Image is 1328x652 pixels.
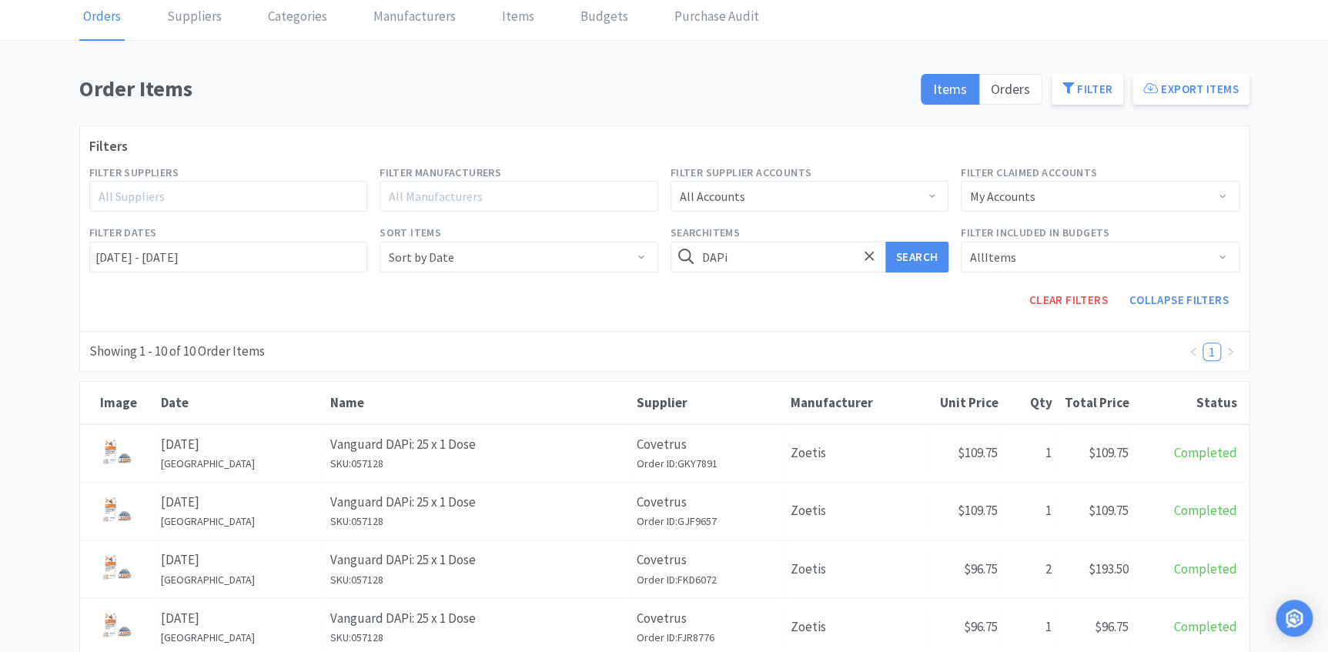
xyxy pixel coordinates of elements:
h6: SKU: 057128 [330,571,628,588]
div: All Suppliers [99,189,345,204]
span: $96.75 [964,560,998,577]
p: [DATE] [161,550,322,570]
label: Filter Claimed Accounts [961,164,1097,181]
li: Next Page [1221,343,1239,361]
h1: Order Items [79,72,912,106]
p: Vanguard DAPi: 25 x 1 Dose [330,550,628,570]
p: Covetrus [637,550,782,570]
span: $109.75 [1089,444,1129,461]
button: Search [885,242,948,273]
p: Covetrus [637,492,782,513]
div: Showing 1 - 10 of 10 Order Items [89,341,265,362]
p: [DATE] [161,608,322,629]
h3: Filters [89,135,1239,158]
img: 0b246b933f544fd6bf2068bc42f832bb_166628.png [102,607,134,640]
span: Completed [1174,560,1237,577]
h6: [GEOGRAPHIC_DATA] [161,571,322,588]
p: Vanguard DAPi: 25 x 1 Dose [330,492,628,513]
span: Completed [1174,444,1237,461]
div: Date [161,394,323,411]
div: Unit Price [929,394,999,411]
span: $96.75 [1095,618,1129,635]
span: $193.50 [1089,560,1129,577]
label: Sort Items [380,224,441,241]
div: Zoetis [787,491,925,530]
p: [DATE] [161,434,322,455]
h6: [GEOGRAPHIC_DATA] [161,513,322,530]
h6: [GEOGRAPHIC_DATA] [161,629,322,646]
p: Vanguard DAPi: 25 x 1 Dose [330,434,628,455]
div: Zoetis [787,550,925,589]
label: Filter Included in Budgets [961,224,1109,241]
div: All Manufacturers [389,189,635,204]
div: Manufacturer [791,394,922,411]
span: Completed [1174,618,1237,635]
div: Supplier [637,394,783,411]
span: $109.75 [1089,502,1129,519]
span: Completed [1174,502,1237,519]
span: $109.75 [958,444,998,461]
label: Search Items [671,224,740,241]
button: Collapse Filters [1119,285,1239,316]
button: Export Items [1132,74,1249,105]
div: Sort by Date [389,242,454,272]
button: Filter [1052,74,1123,105]
div: 1 [1002,433,1056,473]
i: icon: left [1189,347,1198,356]
div: My Accounts [970,182,1035,211]
div: Name [330,394,629,411]
p: [DATE] [161,492,322,513]
div: Open Intercom Messenger [1276,600,1313,637]
li: Previous Page [1184,343,1203,361]
div: Image [84,394,153,411]
p: Covetrus [637,434,782,455]
label: Filter Dates [89,224,157,241]
label: Filter Manufacturers [380,164,501,181]
li: 1 [1203,343,1221,361]
img: 0b246b933f544fd6bf2068bc42f832bb_166628.png [102,550,134,582]
a: 1 [1203,343,1220,360]
p: Covetrus [637,608,782,629]
p: Vanguard DAPi: 25 x 1 Dose [330,608,628,629]
input: Select date range [89,242,368,273]
label: Filter Suppliers [89,164,179,181]
div: All Accounts [680,182,745,211]
div: Zoetis [787,433,925,473]
label: Filter Supplier Accounts [671,164,812,181]
h6: Order ID: GKY7891 [637,455,782,472]
div: 1 [1002,607,1056,647]
span: $109.75 [958,502,998,519]
div: 2 [1002,550,1056,589]
h6: Order ID: FJR8776 [637,629,782,646]
button: Clear Filters [1019,285,1119,316]
h6: SKU: 057128 [330,629,628,646]
img: 0b246b933f544fd6bf2068bc42f832bb_166628.png [102,434,134,466]
div: Zoetis [787,607,925,647]
div: Total Price [1060,394,1129,411]
i: icon: right [1226,347,1235,356]
h6: SKU: 057128 [330,513,628,530]
h6: Order ID: FKD6072 [637,571,782,588]
div: Status [1137,394,1237,411]
h6: SKU: 057128 [330,455,628,472]
div: All Items [970,242,1016,272]
div: Qty [1006,394,1052,411]
span: Orders [991,80,1030,98]
img: 0b246b933f544fd6bf2068bc42f832bb_166628.png [102,492,134,524]
div: 1 [1002,491,1056,530]
h6: Order ID: GJF9657 [637,513,782,530]
span: Items [933,80,967,98]
h6: [GEOGRAPHIC_DATA] [161,455,322,472]
input: Search for items [671,242,949,273]
span: $96.75 [964,618,998,635]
